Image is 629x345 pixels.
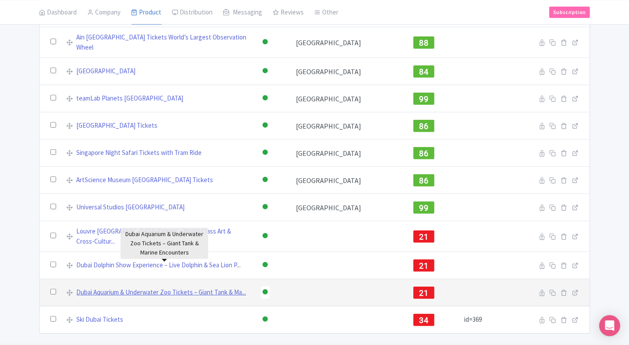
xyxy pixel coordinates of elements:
td: [GEOGRAPHIC_DATA] [291,167,397,194]
td: [GEOGRAPHIC_DATA] [291,58,397,85]
td: [GEOGRAPHIC_DATA] [291,85,397,112]
a: Ain [GEOGRAPHIC_DATA] Tickets World’s Largest Observation Wheel [77,32,251,52]
span: 86 [419,149,429,158]
div: Active [261,36,270,49]
span: 99 [419,203,429,212]
a: Ski Dubai Tickets [77,315,124,325]
a: 21 [413,260,434,269]
div: Active [261,119,270,132]
div: Active [261,147,270,159]
span: 34 [419,316,429,325]
span: 21 [419,288,429,298]
td: [GEOGRAPHIC_DATA] [291,112,397,140]
a: Universal Studios [GEOGRAPHIC_DATA] [77,202,185,212]
span: 88 [419,38,429,47]
a: Subscription [549,6,590,18]
a: [GEOGRAPHIC_DATA] [77,66,136,76]
a: 86 [413,120,434,129]
a: 99 [413,93,434,102]
div: Dubai Aquarium & Underwater Zoo Tickets – Giant Tank & Marine Encounters [121,228,208,259]
div: Active [261,174,270,187]
div: Active [261,230,270,243]
td: id=369 [451,306,495,334]
a: Singapore Night Safari Tickets with Tram Ride [77,148,202,158]
span: 21 [419,261,429,270]
div: Active [261,286,270,299]
span: 99 [419,94,429,104]
a: 84 [413,66,434,75]
a: teamLab Planets [GEOGRAPHIC_DATA] [77,93,184,104]
a: 34 [413,314,434,323]
span: 84 [419,67,429,76]
div: Open Intercom Messenger [599,315,620,336]
div: Active [261,259,270,272]
span: 86 [419,122,429,131]
a: 86 [413,147,434,156]
span: 21 [419,232,429,241]
div: Active [261,65,270,78]
div: Active [261,313,270,326]
a: [GEOGRAPHIC_DATA] Tickets [77,121,158,131]
a: 21 [413,287,434,296]
div: Active [261,92,270,105]
a: ArtScience Museum [GEOGRAPHIC_DATA] Tickets [77,175,213,185]
td: [GEOGRAPHIC_DATA] [291,140,397,167]
a: 21 [413,231,434,240]
a: Dubai Dolphin Show Experience – Live Dolphin & Sea Lion P... [77,260,241,270]
td: [GEOGRAPHIC_DATA] [291,194,397,221]
a: 99 [413,202,434,211]
td: [GEOGRAPHIC_DATA] [291,27,397,58]
a: 86 [413,175,434,183]
span: 86 [419,176,429,185]
a: Dubai Aquarium & Underwater Zoo Tickets – Giant Tank & Ma... [77,287,246,298]
a: 88 [413,37,434,46]
a: Louvre [GEOGRAPHIC_DATA] Tickets – World-Class Art & Cross-Cultur... [77,226,251,246]
div: Active [261,201,270,214]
